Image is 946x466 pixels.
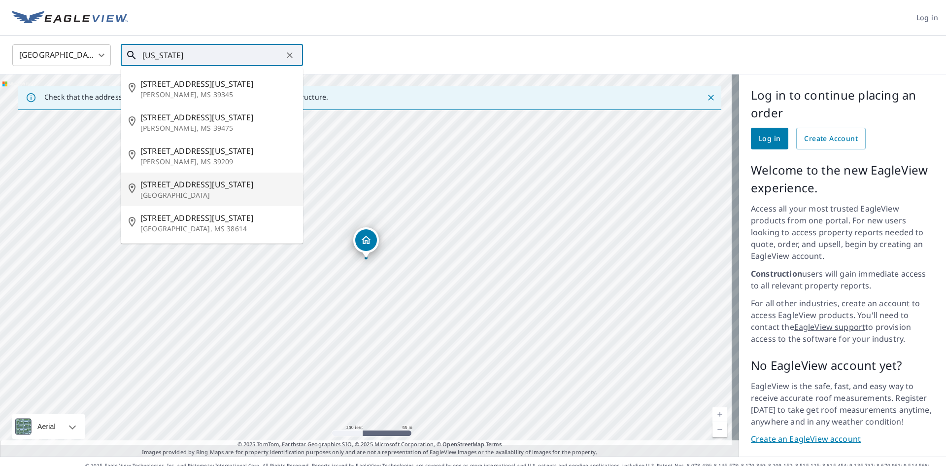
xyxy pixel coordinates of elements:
[794,322,866,332] a: EagleView support
[712,422,727,437] a: Current Level 18, Zoom Out
[751,297,934,345] p: For all other industries, create an account to access EagleView products. You'll need to contact ...
[751,128,788,149] a: Log in
[751,203,934,262] p: Access all your most trusted EagleView products from one portal. For new users looking to access ...
[759,133,780,145] span: Log in
[916,12,938,24] span: Log in
[353,227,379,258] div: Dropped pin, building 1, Residential property, 100 Georgia Ave Newton, MS 39345
[705,91,717,104] button: Close
[486,440,502,448] a: Terms
[34,414,59,439] div: Aerial
[140,78,295,90] span: [STREET_ADDRESS][US_STATE]
[140,224,295,234] p: [GEOGRAPHIC_DATA], MS 38614
[712,407,727,422] a: Current Level 18, Zoom In
[751,357,934,374] p: No EagleView account yet?
[140,145,295,157] span: [STREET_ADDRESS][US_STATE]
[12,11,128,26] img: EV Logo
[751,433,934,445] a: Create an EagleView account
[442,440,484,448] a: OpenStreetMap
[796,128,866,149] a: Create Account
[142,41,283,69] input: Search by address or latitude-longitude
[751,161,934,197] p: Welcome to the new EagleView experience.
[751,268,802,279] strong: Construction
[12,41,111,69] div: [GEOGRAPHIC_DATA]
[140,179,295,190] span: [STREET_ADDRESS][US_STATE]
[140,123,295,133] p: [PERSON_NAME], MS 39475
[237,440,502,449] span: © 2025 TomTom, Earthstar Geographics SIO, © 2025 Microsoft Corporation, ©
[751,86,934,122] p: Log in to continue placing an order
[140,90,295,100] p: [PERSON_NAME], MS 39345
[140,111,295,123] span: [STREET_ADDRESS][US_STATE]
[804,133,858,145] span: Create Account
[140,212,295,224] span: [STREET_ADDRESS][US_STATE]
[44,93,328,102] p: Check that the address is accurate, then drag the marker over the correct structure.
[140,190,295,200] p: [GEOGRAPHIC_DATA]
[751,268,934,291] p: users will gain immediate access to all relevant property reports.
[12,414,85,439] div: Aerial
[283,48,297,62] button: Clear
[140,157,295,167] p: [PERSON_NAME], MS 39209
[751,380,934,428] p: EagleView is the safe, fast, and easy way to receive accurate roof measurements. Register [DATE] ...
